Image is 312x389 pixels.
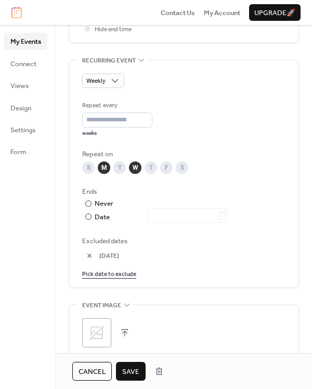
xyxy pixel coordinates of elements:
[176,161,188,174] div: S
[82,300,121,311] span: Event image
[10,147,27,157] span: Form
[129,161,141,174] div: W
[122,367,139,377] span: Save
[10,36,41,47] span: My Events
[113,161,126,174] div: T
[95,198,114,209] div: Never
[254,8,295,18] span: Upgrade 🚀
[10,125,35,135] span: Settings
[82,269,136,280] span: Pick date to exclude
[10,81,29,91] span: Views
[160,161,173,174] div: F
[82,101,150,111] div: Repeat every
[145,161,157,174] div: T
[116,362,146,381] button: Save
[4,55,47,72] a: Connect
[95,24,132,35] span: Hide end time
[161,8,195,18] span: Contact Us
[82,186,283,197] div: Ends
[72,362,112,381] button: Cancel
[4,143,47,160] a: Form
[4,99,47,116] a: Design
[249,4,301,21] button: Upgrade🚀
[99,251,285,261] span: [DATE]
[4,77,47,94] a: Views
[204,7,240,18] a: My Account
[98,161,110,174] div: M
[82,236,285,246] span: Excluded dates
[161,7,195,18] a: Contact Us
[82,55,136,66] span: Recurring event
[79,367,106,377] span: Cancel
[82,149,283,159] div: Repeat on
[82,318,111,347] div: ;
[95,211,228,223] div: Date
[82,161,95,174] div: S
[4,33,47,49] a: My Events
[10,59,36,69] span: Connect
[11,7,22,18] img: logo
[86,75,106,87] span: Weekly
[204,8,240,18] span: My Account
[82,130,152,137] div: weeks
[10,103,31,114] span: Design
[4,121,47,138] a: Settings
